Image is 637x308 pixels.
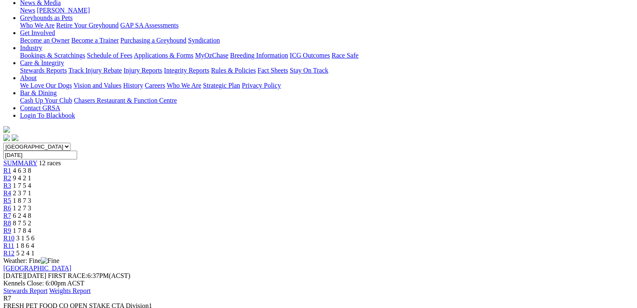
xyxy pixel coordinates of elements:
a: R9 [3,227,11,234]
a: Fact Sheets [258,67,288,74]
span: 2 3 7 1 [13,189,31,197]
a: ICG Outcomes [290,52,330,59]
a: Stewards Reports [20,67,67,74]
span: FIRST RACE: [48,272,87,279]
span: 6:37PM(ACST) [48,272,130,279]
a: Contact GRSA [20,104,60,111]
span: [DATE] [3,272,46,279]
a: R6 [3,204,11,212]
a: R1 [3,167,11,174]
a: Login To Blackbook [20,112,75,119]
span: 1 8 6 4 [16,242,34,249]
a: Rules & Policies [211,67,256,74]
a: Track Injury Rebate [68,67,122,74]
span: R7 [3,295,11,302]
div: Industry [20,52,627,59]
img: Fine [41,257,59,265]
a: Who We Are [167,82,201,89]
a: Purchasing a Greyhound [120,37,186,44]
a: News [20,7,35,14]
a: R10 [3,235,15,242]
span: 8 7 5 2 [13,220,31,227]
a: Breeding Information [230,52,288,59]
span: 9 4 2 1 [13,174,31,182]
input: Select date [3,151,77,159]
img: facebook.svg [3,134,10,141]
a: MyOzChase [195,52,228,59]
a: Get Involved [20,29,55,36]
a: [PERSON_NAME] [37,7,90,14]
a: R7 [3,212,11,219]
div: Kennels Close: 6:00pm ACST [3,280,627,287]
a: Integrity Reports [164,67,209,74]
a: Industry [20,44,42,51]
span: 3 1 5 6 [16,235,35,242]
a: History [123,82,143,89]
a: R8 [3,220,11,227]
a: R3 [3,182,11,189]
a: R4 [3,189,11,197]
a: Injury Reports [123,67,162,74]
div: About [20,82,627,89]
a: Greyhounds as Pets [20,14,73,21]
span: 5 2 4 1 [16,250,35,257]
span: 1 7 5 4 [13,182,31,189]
div: Care & Integrity [20,67,627,74]
a: Become a Trainer [71,37,119,44]
span: [DATE] [3,272,25,279]
a: Bar & Dining [20,89,57,96]
a: R11 [3,242,14,249]
a: Strategic Plan [203,82,240,89]
a: Careers [145,82,165,89]
a: Stay On Track [290,67,328,74]
a: Schedule of Fees [87,52,132,59]
a: Weights Report [49,287,91,294]
span: 1 2 7 3 [13,204,31,212]
a: Stewards Report [3,287,48,294]
div: Get Involved [20,37,627,44]
a: R5 [3,197,11,204]
a: Chasers Restaurant & Function Centre [74,97,177,104]
a: Cash Up Your Club [20,97,72,104]
span: Weather: Fine [3,257,59,264]
a: Privacy Policy [242,82,281,89]
a: Syndication [188,37,220,44]
div: News & Media [20,7,627,14]
a: Who We Are [20,22,55,29]
span: 1 7 8 4 [13,227,31,234]
img: logo-grsa-white.png [3,126,10,133]
img: twitter.svg [12,134,18,141]
a: GAP SA Assessments [120,22,179,29]
span: 1 8 7 3 [13,197,31,204]
a: We Love Our Dogs [20,82,72,89]
a: About [20,74,37,81]
a: SUMMARY [3,159,37,167]
a: Retire Your Greyhound [56,22,119,29]
a: R2 [3,174,11,182]
span: 4 6 3 8 [13,167,31,174]
a: Care & Integrity [20,59,64,66]
a: Bookings & Scratchings [20,52,85,59]
span: 12 races [39,159,61,167]
a: Vision and Values [73,82,121,89]
span: 6 2 4 8 [13,212,31,219]
a: Applications & Forms [134,52,193,59]
div: Bar & Dining [20,97,627,104]
a: R12 [3,250,15,257]
a: Become an Owner [20,37,70,44]
a: Race Safe [331,52,358,59]
div: Greyhounds as Pets [20,22,627,29]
